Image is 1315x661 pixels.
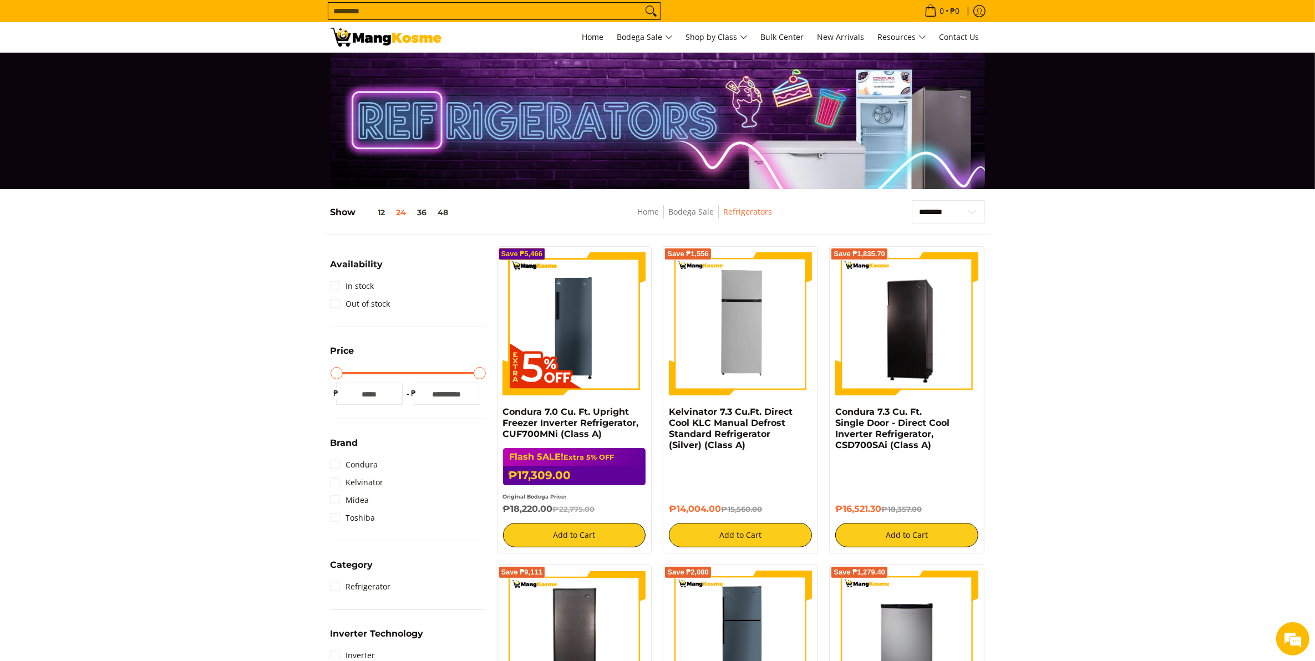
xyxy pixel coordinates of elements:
button: 12 [356,208,391,217]
del: ₱15,560.00 [721,505,762,513]
span: Shop by Class [686,30,748,44]
del: ₱22,775.00 [553,505,595,513]
summary: Open [331,347,354,364]
a: Toshiba [331,509,375,527]
h5: Show [331,207,454,218]
button: Add to Cart [669,523,812,547]
nav: Main Menu [453,22,985,52]
a: Kelvinator [331,474,384,491]
h6: ₱14,004.00 [669,504,812,515]
button: 48 [433,208,454,217]
button: 24 [391,208,412,217]
span: Bulk Center [761,32,804,42]
button: Add to Cart [503,523,646,547]
span: Save ₱5,466 [501,251,543,257]
span: Inverter Technology [331,629,424,638]
a: Refrigerators [723,206,772,217]
summary: Open [331,629,424,647]
img: Condura 7.3 Cu. Ft. Single Door - Direct Cool Inverter Refrigerator, CSD700SAi (Class A) [835,254,978,394]
span: Home [582,32,604,42]
summary: Open [331,439,358,456]
span: Save ₱9,111 [501,569,543,576]
span: Resources [878,30,926,44]
span: Save ₱1,279.40 [834,569,885,576]
h6: ₱17,309.00 [503,466,646,485]
span: Save ₱2,080 [667,569,709,576]
button: 36 [412,208,433,217]
a: Bodega Sale [668,206,714,217]
span: Availability [331,260,383,269]
a: Kelvinator 7.3 Cu.Ft. Direct Cool KLC Manual Defrost Standard Refrigerator (Silver) (Class A) [669,406,793,450]
a: Contact Us [934,22,985,52]
img: Bodega Sale Refrigerator l Mang Kosme: Home Appliances Warehouse Sale [331,28,441,47]
button: Add to Cart [835,523,978,547]
span: 0 [938,7,946,15]
del: ₱18,357.00 [881,505,922,513]
a: Bodega Sale [612,22,678,52]
a: Condura 7.3 Cu. Ft. Single Door - Direct Cool Inverter Refrigerator, CSD700SAi (Class A) [835,406,950,450]
a: Shop by Class [681,22,753,52]
a: Bulk Center [755,22,810,52]
a: Condura 7.0 Cu. Ft. Upright Freezer Inverter Refrigerator, CUF700MNi (Class A) [503,406,639,439]
h6: ₱16,521.30 [835,504,978,515]
a: Midea [331,491,369,509]
span: Bodega Sale [617,30,673,44]
span: Price [331,347,354,355]
a: New Arrivals [812,22,870,52]
span: New Arrivals [818,32,865,42]
a: Condura [331,456,378,474]
img: Kelvinator 7.3 Cu.Ft. Direct Cool KLC Manual Defrost Standard Refrigerator (Silver) (Class A) [669,252,812,395]
span: Save ₱1,556 [667,251,709,257]
img: Condura 7.0 Cu. Ft. Upright Freezer Inverter Refrigerator, CUF700MNi (Class A) [503,252,646,395]
span: Brand [331,439,358,448]
a: Home [577,22,610,52]
a: Refrigerator [331,578,391,596]
summary: Open [331,561,373,578]
span: Category [331,561,373,570]
span: Save ₱1,835.70 [834,251,885,257]
span: ₱0 [949,7,962,15]
span: ₱ [331,388,342,399]
span: Contact Us [940,32,979,42]
span: ₱ [408,388,419,399]
nav: Breadcrumbs [559,205,850,230]
a: In stock [331,277,374,295]
a: Out of stock [331,295,390,313]
a: Resources [872,22,932,52]
button: Search [642,3,660,19]
a: Home [637,206,659,217]
small: Original Bodega Price: [503,494,567,500]
h6: ₱18,220.00 [503,504,646,515]
span: • [921,5,963,17]
summary: Open [331,260,383,277]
